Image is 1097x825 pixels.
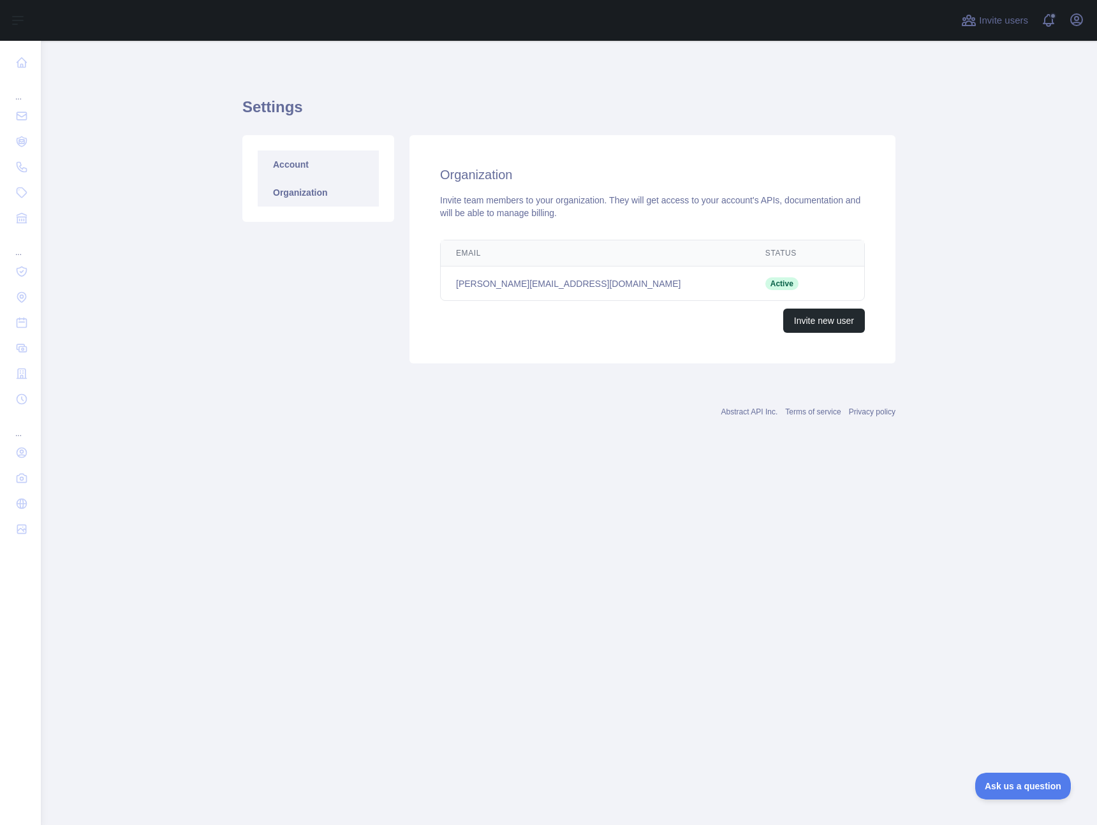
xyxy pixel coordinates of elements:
h1: Settings [242,97,895,128]
a: Account [258,150,379,179]
a: Privacy policy [849,407,895,416]
a: Terms of service [785,407,841,416]
div: Invite team members to your organization. They will get access to your account's APIs, documentat... [440,194,865,219]
span: Invite users [979,13,1028,28]
th: Email [441,240,750,266]
button: Invite new user [783,309,865,333]
div: ... [10,77,31,102]
div: ... [10,413,31,439]
th: Status [750,240,827,266]
h2: Organization [440,166,865,184]
div: ... [10,232,31,258]
a: Organization [258,179,379,207]
a: Abstract API Inc. [721,407,778,416]
button: Invite users [959,10,1031,31]
iframe: Toggle Customer Support [975,773,1071,799]
span: Active [765,277,799,290]
td: [PERSON_NAME][EMAIL_ADDRESS][DOMAIN_NAME] [441,266,750,301]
